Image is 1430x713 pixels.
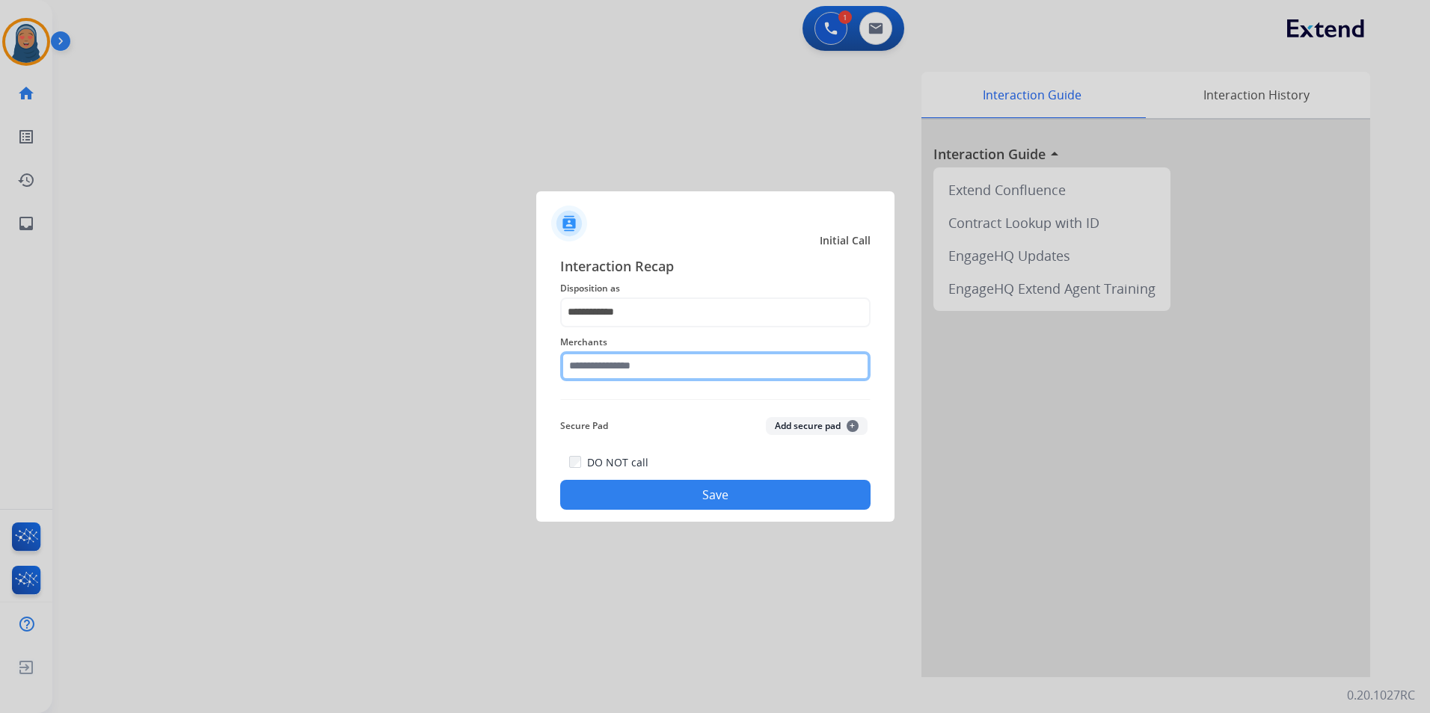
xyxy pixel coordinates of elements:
label: DO NOT call [587,455,648,470]
img: contactIcon [551,206,587,241]
img: contact-recap-line.svg [560,399,871,400]
span: Interaction Recap [560,256,871,280]
span: Secure Pad [560,417,608,435]
span: Disposition as [560,280,871,297]
span: Initial Call [820,233,871,248]
button: Save [560,480,871,510]
span: Merchants [560,333,871,351]
button: Add secure pad+ [766,417,868,435]
span: + [847,420,859,432]
p: 0.20.1027RC [1347,686,1415,704]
